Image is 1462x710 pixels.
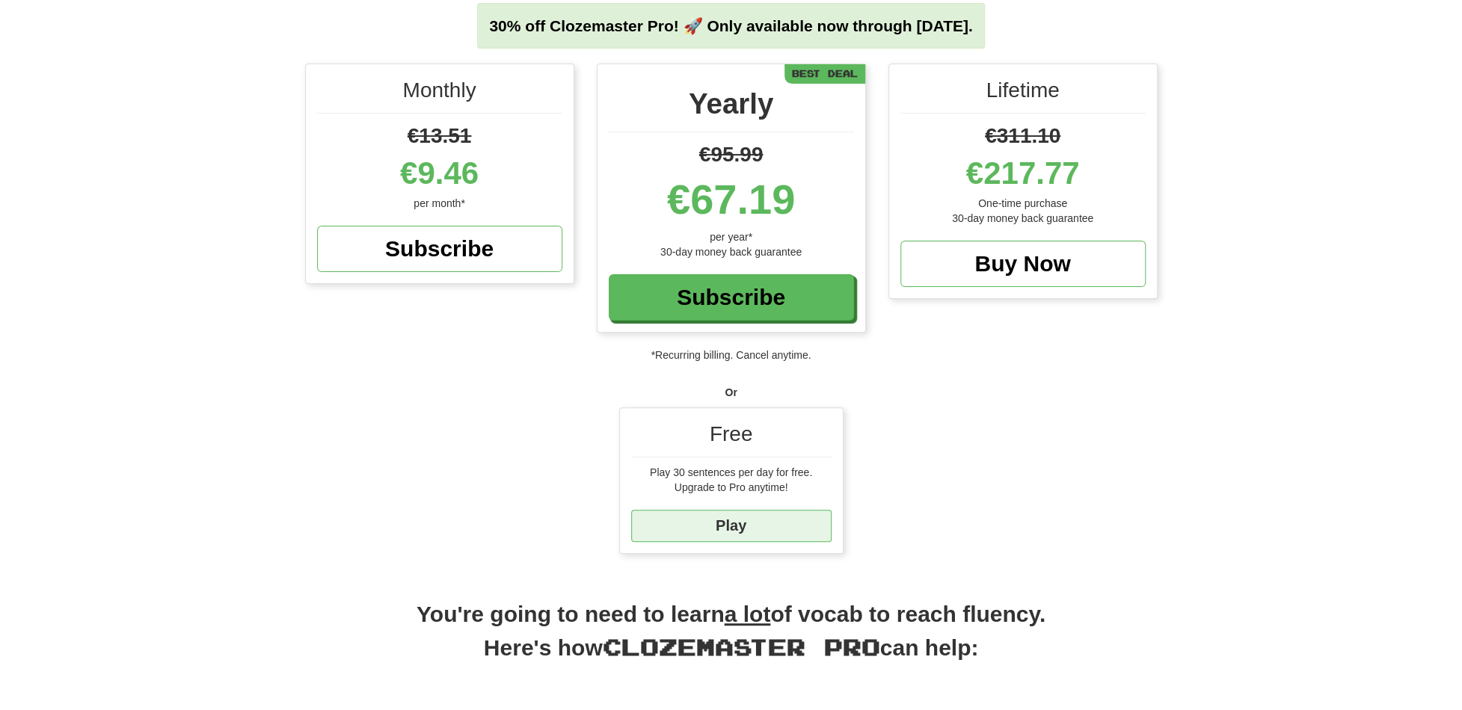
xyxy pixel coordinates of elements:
u: a lot [725,602,771,626]
a: Play [631,510,832,542]
span: Clozemaster Pro [603,633,880,660]
a: Subscribe [317,226,562,272]
div: Play 30 sentences per day for free. [631,465,832,480]
div: 30-day money back guarantee [900,211,1146,226]
h2: You're going to need to learn of vocab to reach fluency. Here's how can help: [305,599,1158,679]
div: 30-day money back guarantee [609,244,854,259]
a: Subscribe [609,274,854,321]
div: Yearly [609,83,854,132]
div: per year* [609,229,854,244]
div: Upgrade to Pro anytime! [631,480,832,495]
div: Monthly [317,75,562,114]
strong: 30% off Clozemaster Pro! 🚀 Only available now through [DATE]. [489,17,972,34]
div: €217.77 [900,151,1146,196]
div: Free [631,419,832,457]
span: €95.99 [699,143,764,166]
span: €311.10 [985,124,1060,147]
div: €9.46 [317,151,562,196]
div: per month* [317,196,562,211]
div: €67.19 [609,170,854,229]
a: Buy Now [900,241,1146,287]
div: Best Deal [784,64,865,83]
div: Lifetime [900,75,1146,114]
div: One-time purchase [900,196,1146,211]
span: €13.51 [408,124,472,147]
strong: Or [725,386,737,398]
